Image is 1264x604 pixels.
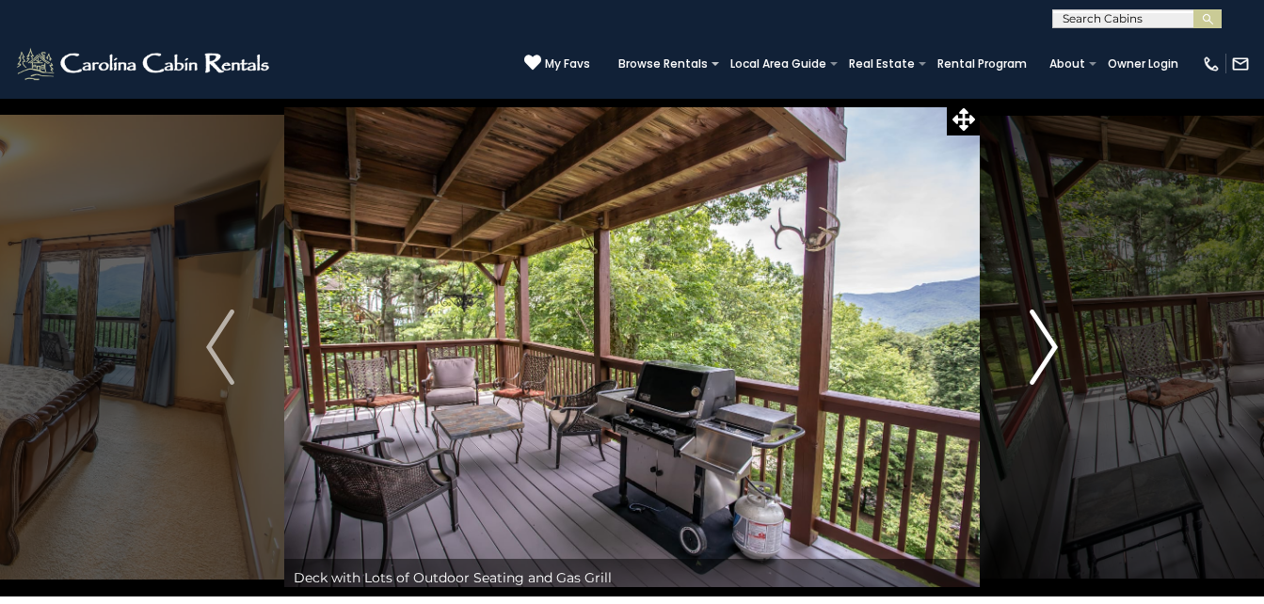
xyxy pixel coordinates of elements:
img: White-1-2.png [14,45,275,83]
img: arrow [1030,310,1058,385]
a: Local Area Guide [721,51,836,77]
a: Rental Program [928,51,1036,77]
a: About [1040,51,1095,77]
img: phone-regular-white.png [1202,55,1221,73]
a: Real Estate [840,51,924,77]
img: mail-regular-white.png [1231,55,1250,73]
div: Deck with Lots of Outdoor Seating and Gas Grill [284,559,980,596]
a: Browse Rentals [609,51,717,77]
button: Next [980,98,1108,596]
a: Owner Login [1098,51,1188,77]
button: Previous [156,98,284,596]
span: My Favs [545,56,590,72]
a: My Favs [524,54,590,73]
img: arrow [206,310,234,385]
